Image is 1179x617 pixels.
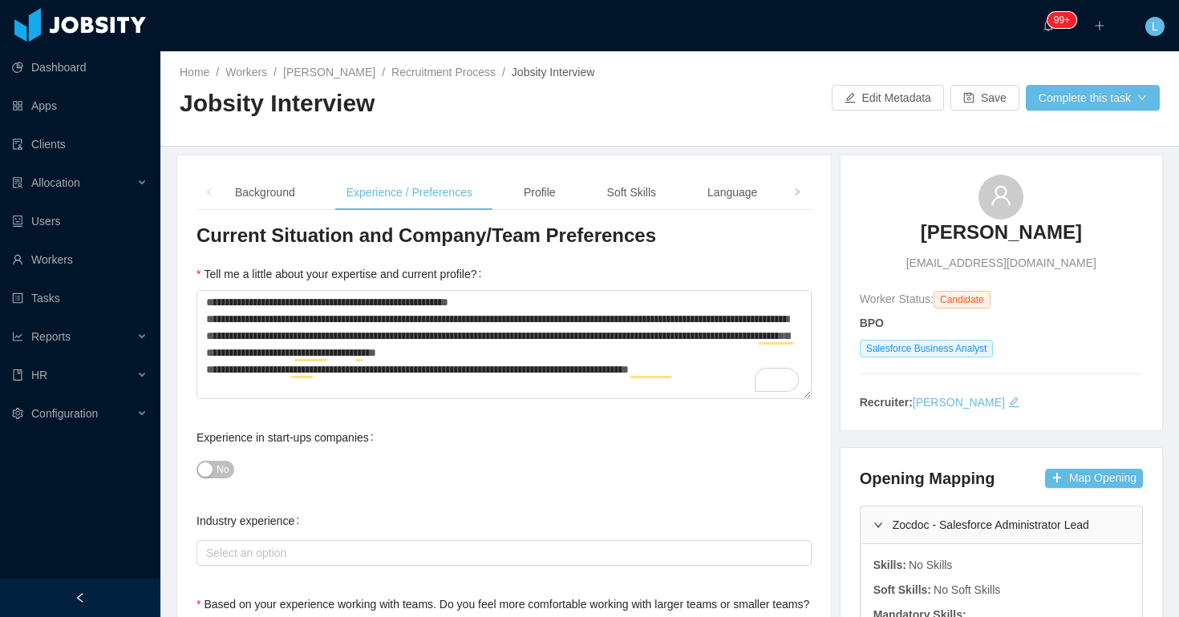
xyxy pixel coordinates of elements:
div: Soft Skills [594,175,669,211]
strong: BPO [860,317,884,329]
a: Workers [225,66,267,79]
span: Configuration [31,407,98,420]
a: icon: robotUsers [12,205,148,237]
a: icon: appstoreApps [12,90,148,122]
strong: Skills: [873,559,906,571]
span: Reports [31,330,71,343]
a: icon: auditClients [12,128,148,160]
div: Experience / Preferences [334,175,485,211]
input: Industry experience [201,543,210,563]
span: L [1152,17,1158,36]
textarea: To enrich screen reader interactions, please activate Accessibility in Grammarly extension settings [196,290,812,399]
strong: Soft Skills: [873,583,931,596]
div: Language [695,175,770,211]
h4: Opening Mapping [860,467,995,490]
span: / [216,66,219,79]
h3: Current Situation and Company/Team Preferences [196,223,812,248]
span: / [273,66,277,79]
i: icon: edit [1008,397,1019,408]
a: [PERSON_NAME] [283,66,375,79]
label: Based on your experience working with teams. Do you feel more comfortable working with larger tea... [196,598,820,611]
i: icon: line-chart [12,331,23,342]
i: icon: right [873,520,883,530]
a: Home [180,66,209,79]
i: icon: user [990,184,1012,207]
i: icon: bell [1043,20,1054,31]
i: icon: solution [12,177,23,188]
div: icon: rightZocdoc - Salesforce Administrator Lead [861,506,1142,543]
div: Background [222,175,308,211]
a: icon: userWorkers [12,244,148,276]
span: / [382,66,385,79]
a: [PERSON_NAME] [921,220,1082,255]
sup: 2140 [1047,12,1076,28]
span: Salesforce Business Analyst [860,340,994,357]
label: Industry experience [196,514,306,527]
span: No [217,462,229,478]
label: Experience in start-ups companies [196,431,380,444]
i: icon: left [205,188,213,196]
div: Profile [511,175,569,211]
button: Experience in start-ups companies [196,461,234,478]
span: Allocation [31,176,80,189]
span: Jobsity Interview [512,66,594,79]
h2: Jobsity Interview [180,87,670,120]
i: icon: setting [12,408,23,419]
a: [PERSON_NAME] [913,396,1005,409]
button: icon: saveSave [950,85,1019,111]
button: icon: editEdit Metadata [832,85,944,111]
label: Tell me a little about your expertise and current profile? [196,268,488,280]
span: HR [31,369,47,381]
a: icon: pie-chartDashboard [12,51,148,83]
div: No Skills [907,557,953,574]
button: icon: plusMap Opening [1045,469,1143,488]
a: Recruitment Process [391,66,496,79]
span: Candidate [934,291,991,308]
i: icon: book [12,369,23,381]
i: icon: plus [1094,20,1105,31]
h3: [PERSON_NAME] [921,220,1082,245]
button: Complete this taskicon: down [1026,85,1160,111]
i: icon: right [793,188,801,196]
span: [EMAIL_ADDRESS][DOMAIN_NAME] [906,255,1096,272]
div: No Soft Skills [933,582,1002,599]
span: Worker Status: [860,292,934,305]
span: / [502,66,505,79]
div: Select an option [206,545,795,561]
strong: Recruiter: [860,396,913,409]
a: icon: profileTasks [12,282,148,314]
